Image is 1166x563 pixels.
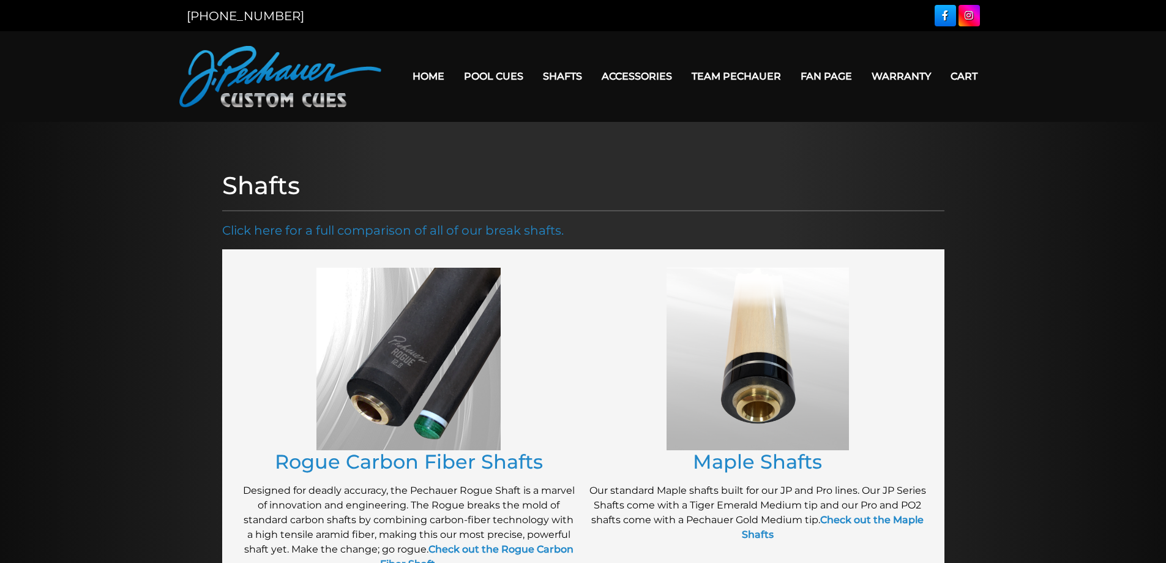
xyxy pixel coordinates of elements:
[222,171,944,200] h1: Shafts
[592,61,682,92] a: Accessories
[403,61,454,92] a: Home
[791,61,862,92] a: Fan Page
[222,223,564,238] a: Click here for a full comparison of all of our break shafts.
[941,61,987,92] a: Cart
[862,61,941,92] a: Warranty
[682,61,791,92] a: Team Pechauer
[589,483,926,542] p: Our standard Maple shafts built for our JP and Pro lines. Our JP Series Shafts come with a Tiger ...
[693,450,822,474] a: Maple Shafts
[179,46,381,107] img: Pechauer Custom Cues
[454,61,533,92] a: Pool Cues
[187,9,304,23] a: [PHONE_NUMBER]
[275,450,543,474] a: Rogue Carbon Fiber Shafts
[533,61,592,92] a: Shafts
[742,514,924,540] a: Check out the Maple Shafts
